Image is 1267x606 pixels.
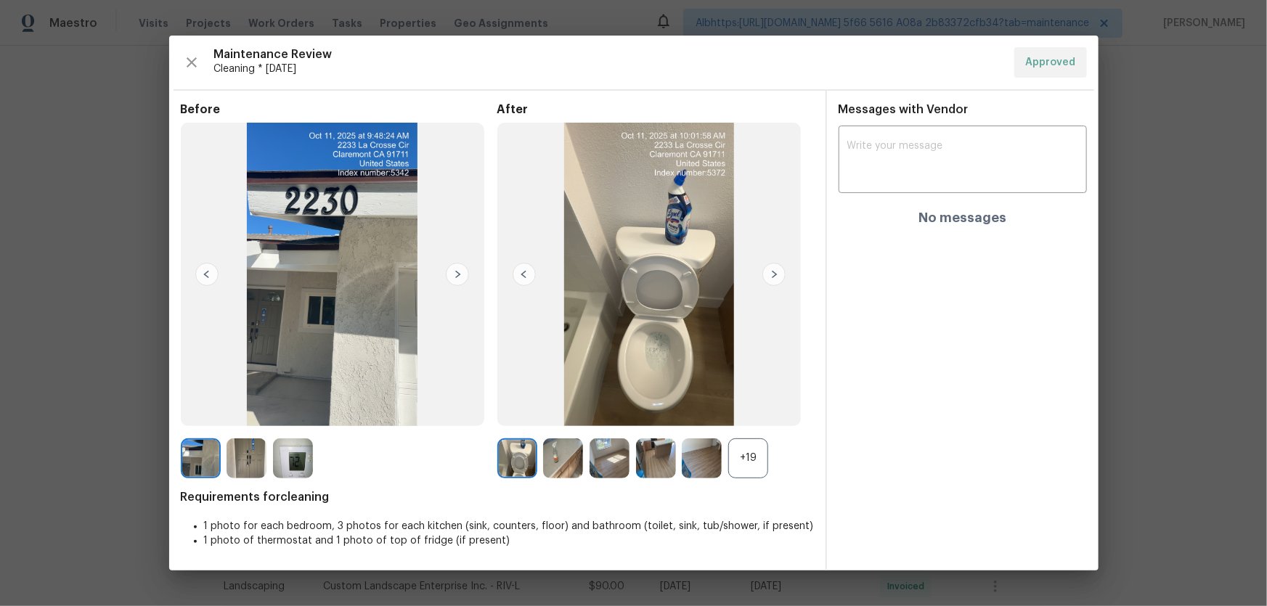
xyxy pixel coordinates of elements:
[446,263,469,286] img: right-chevron-button-url
[195,263,219,286] img: left-chevron-button-url
[181,102,497,117] span: Before
[918,210,1006,225] h4: No messages
[214,47,1003,62] span: Maintenance Review
[513,263,536,286] img: left-chevron-button-url
[204,533,814,548] li: 1 photo of thermostat and 1 photo of top of fridge (if present)
[728,438,768,478] div: +19
[839,104,969,115] span: Messages with Vendor
[497,102,814,117] span: After
[214,62,1003,76] span: Cleaning * [DATE]
[181,490,814,504] span: Requirements for cleaning
[762,263,786,286] img: right-chevron-button-url
[204,519,814,533] li: 1 photo for each bedroom, 3 photos for each kitchen (sink, counters, floor) and bathroom (toilet,...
